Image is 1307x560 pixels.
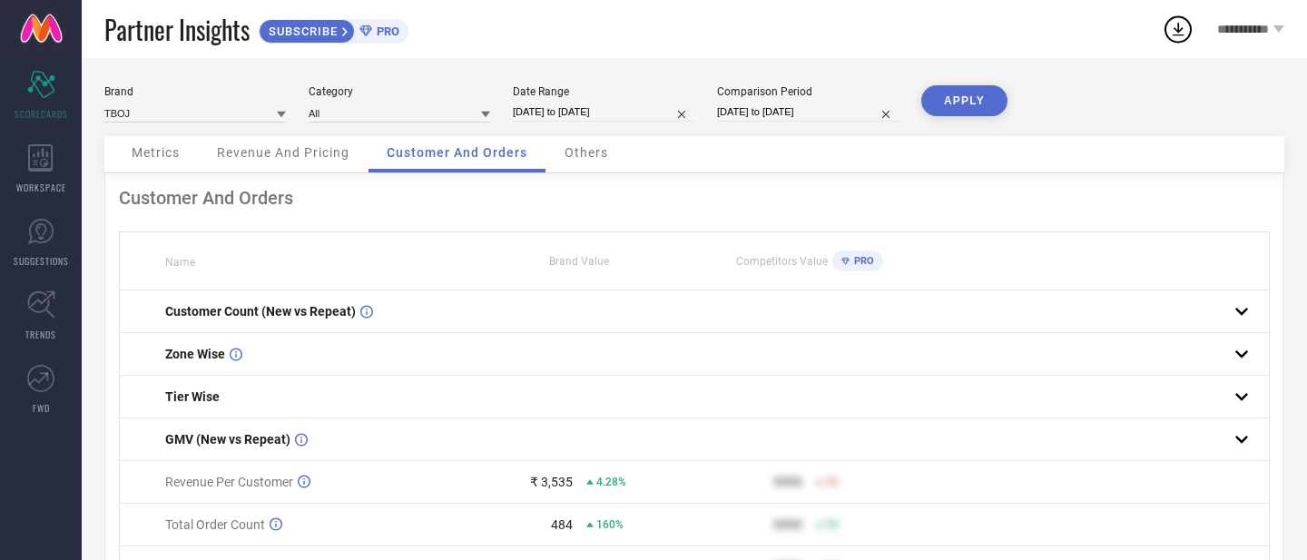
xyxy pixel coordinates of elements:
span: Brand Value [549,255,609,268]
span: Revenue Per Customer [165,475,293,489]
span: Tier Wise [165,389,220,404]
input: Select date range [513,103,694,122]
span: Customer And Orders [387,145,527,160]
button: APPLY [921,85,1007,116]
span: Name [165,256,195,269]
span: 160% [596,518,624,531]
span: Revenue And Pricing [217,145,349,160]
span: FWD [33,401,50,415]
span: Partner Insights [104,11,250,48]
div: Comparison Period [717,85,899,98]
span: 50 [826,518,839,531]
span: Others [565,145,608,160]
span: PRO [850,255,874,267]
input: Select comparison period [717,103,899,122]
span: Total Order Count [165,517,265,532]
span: SUGGESTIONS [14,254,69,268]
div: 484 [551,517,573,532]
span: Customer Count (New vs Repeat) [165,304,356,319]
div: 9999 [773,517,802,532]
span: 50 [826,476,839,488]
span: Competitors Value [736,255,828,268]
span: SUBSCRIBE [260,25,342,38]
span: TRENDS [25,328,56,341]
span: PRO [372,25,399,38]
div: 9999 [773,475,802,489]
span: SCORECARDS [15,107,68,121]
span: GMV (New vs Repeat) [165,432,290,447]
a: SUBSCRIBEPRO [259,15,408,44]
span: Zone Wise [165,347,225,361]
div: Customer And Orders [119,187,1270,209]
div: Open download list [1162,13,1194,45]
div: ₹ 3,535 [530,475,573,489]
span: 4.28% [596,476,626,488]
div: Date Range [513,85,694,98]
span: WORKSPACE [16,181,66,194]
span: Metrics [132,145,180,160]
div: Brand [104,85,286,98]
div: Category [309,85,490,98]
